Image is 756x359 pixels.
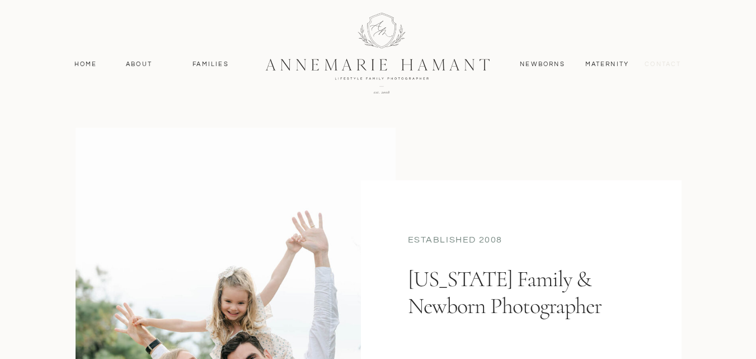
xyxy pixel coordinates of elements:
[186,59,236,69] a: Families
[639,59,688,69] a: contact
[585,59,628,69] a: MAternity
[516,59,570,69] a: Newborns
[69,59,102,69] a: Home
[123,59,156,69] a: About
[408,234,635,249] div: established 2008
